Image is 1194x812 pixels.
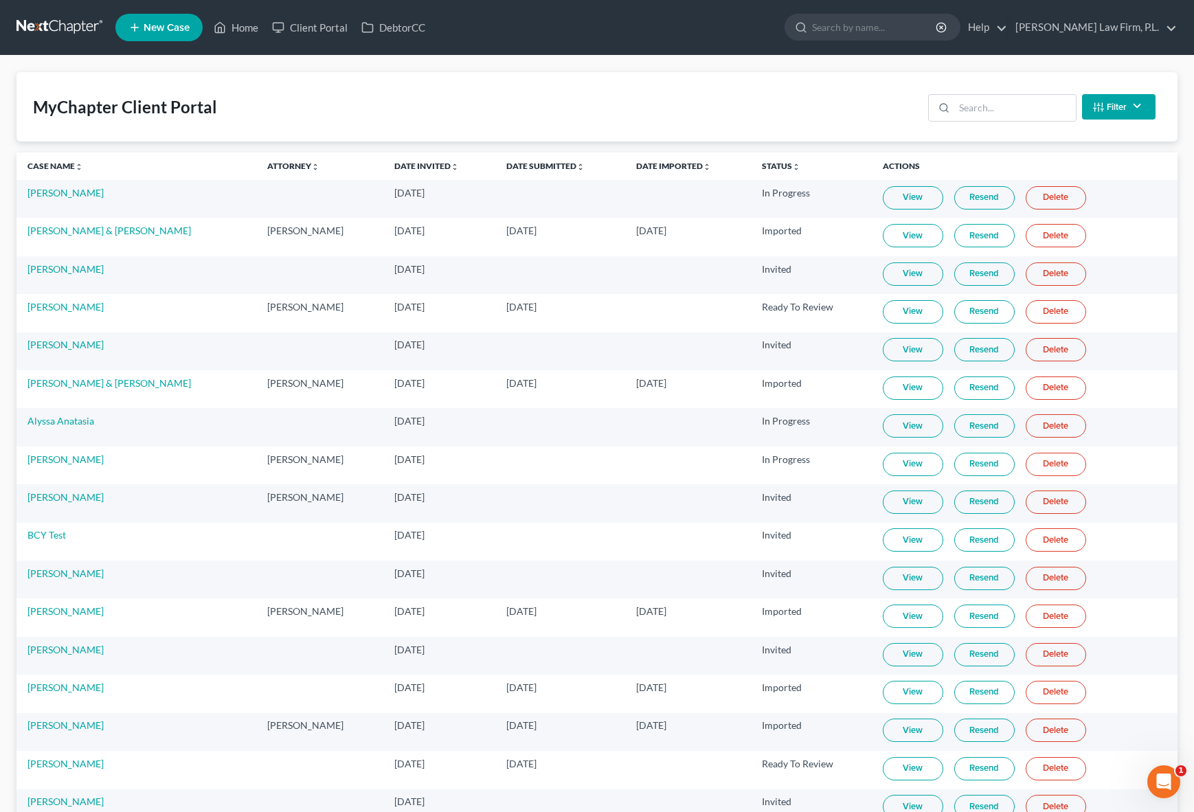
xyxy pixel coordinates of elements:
[636,719,666,731] span: [DATE]
[751,408,872,446] td: In Progress
[883,376,943,400] a: View
[394,453,425,465] span: [DATE]
[883,567,943,590] a: View
[27,187,104,199] a: [PERSON_NAME]
[751,256,872,294] td: Invited
[751,523,872,561] td: Invited
[394,161,459,171] a: Date Invitedunfold_more
[354,15,432,40] a: DebtorCC
[394,567,425,579] span: [DATE]
[506,377,537,389] span: [DATE]
[27,225,191,236] a: [PERSON_NAME] & [PERSON_NAME]
[144,23,190,33] span: New Case
[394,339,425,350] span: [DATE]
[954,224,1015,247] a: Resend
[256,294,383,332] td: [PERSON_NAME]
[751,637,872,675] td: Invited
[394,491,425,503] span: [DATE]
[256,370,383,408] td: [PERSON_NAME]
[751,751,872,789] td: Ready To Review
[1026,490,1086,514] a: Delete
[256,713,383,751] td: [PERSON_NAME]
[27,567,104,579] a: [PERSON_NAME]
[27,758,104,769] a: [PERSON_NAME]
[636,681,666,693] span: [DATE]
[1009,15,1177,40] a: [PERSON_NAME] Law Firm, P.L.
[506,225,537,236] span: [DATE]
[954,300,1015,324] a: Resend
[394,415,425,427] span: [DATE]
[27,161,83,171] a: Case Nameunfold_more
[751,561,872,598] td: Invited
[954,338,1015,361] a: Resend
[207,15,265,40] a: Home
[27,377,191,389] a: [PERSON_NAME] & [PERSON_NAME]
[883,186,943,210] a: View
[883,605,943,628] a: View
[1026,262,1086,286] a: Delete
[762,161,800,171] a: Statusunfold_more
[1026,567,1086,590] a: Delete
[1026,681,1086,704] a: Delete
[954,490,1015,514] a: Resend
[751,294,872,332] td: Ready To Review
[1026,338,1086,361] a: Delete
[954,262,1015,286] a: Resend
[883,262,943,286] a: View
[751,713,872,751] td: Imported
[961,15,1007,40] a: Help
[954,528,1015,552] a: Resend
[267,161,319,171] a: Attorneyunfold_more
[451,163,459,171] i: unfold_more
[394,796,425,807] span: [DATE]
[883,300,943,324] a: View
[792,163,800,171] i: unfold_more
[394,377,425,389] span: [DATE]
[256,218,383,256] td: [PERSON_NAME]
[751,598,872,636] td: Imported
[954,186,1015,210] a: Resend
[751,484,872,522] td: Invited
[954,643,1015,666] a: Resend
[394,301,425,313] span: [DATE]
[1026,757,1086,780] a: Delete
[636,377,666,389] span: [DATE]
[883,757,943,780] a: View
[27,415,94,427] a: Alyssa Anatasia
[883,528,943,552] a: View
[265,15,354,40] a: Client Portal
[75,163,83,171] i: unfold_more
[33,96,217,118] div: MyChapter Client Portal
[506,161,585,171] a: Date Submittedunfold_more
[1026,605,1086,628] a: Delete
[883,338,943,361] a: View
[506,301,537,313] span: [DATE]
[256,447,383,484] td: [PERSON_NAME]
[1026,376,1086,400] a: Delete
[954,376,1015,400] a: Resend
[883,490,943,514] a: View
[1026,300,1086,324] a: Delete
[256,598,383,636] td: [PERSON_NAME]
[27,605,104,617] a: [PERSON_NAME]
[394,263,425,275] span: [DATE]
[27,796,104,807] a: [PERSON_NAME]
[954,719,1015,742] a: Resend
[506,605,537,617] span: [DATE]
[954,414,1015,438] a: Resend
[751,447,872,484] td: In Progress
[954,681,1015,704] a: Resend
[394,719,425,731] span: [DATE]
[576,163,585,171] i: unfold_more
[27,529,66,541] a: BCY Test
[812,14,938,40] input: Search by name...
[506,719,537,731] span: [DATE]
[27,301,104,313] a: [PERSON_NAME]
[751,332,872,370] td: Invited
[506,758,537,769] span: [DATE]
[883,719,943,742] a: View
[256,484,383,522] td: [PERSON_NAME]
[27,491,104,503] a: [PERSON_NAME]
[394,225,425,236] span: [DATE]
[394,681,425,693] span: [DATE]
